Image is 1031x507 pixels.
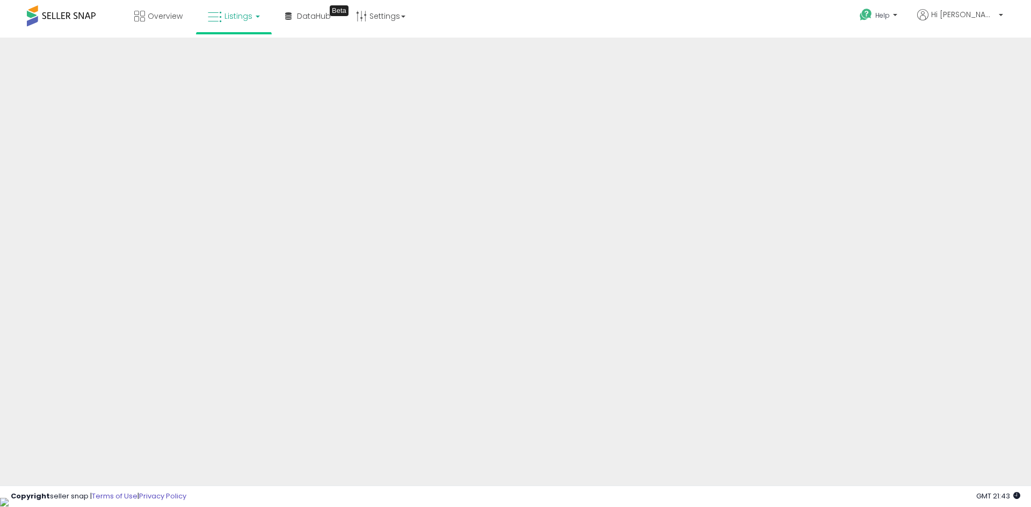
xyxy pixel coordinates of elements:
span: 2025-08-12 21:43 GMT [976,491,1020,501]
span: Listings [224,11,252,21]
div: seller snap | | [11,491,186,502]
span: Overview [148,11,183,21]
a: Hi [PERSON_NAME] [917,9,1003,33]
span: Hi [PERSON_NAME] [931,9,996,20]
a: Privacy Policy [139,491,186,501]
a: Terms of Use [92,491,137,501]
div: Tooltip anchor [330,5,348,16]
strong: Copyright [11,491,50,501]
span: DataHub [297,11,331,21]
i: Get Help [859,8,873,21]
span: Help [875,11,890,20]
